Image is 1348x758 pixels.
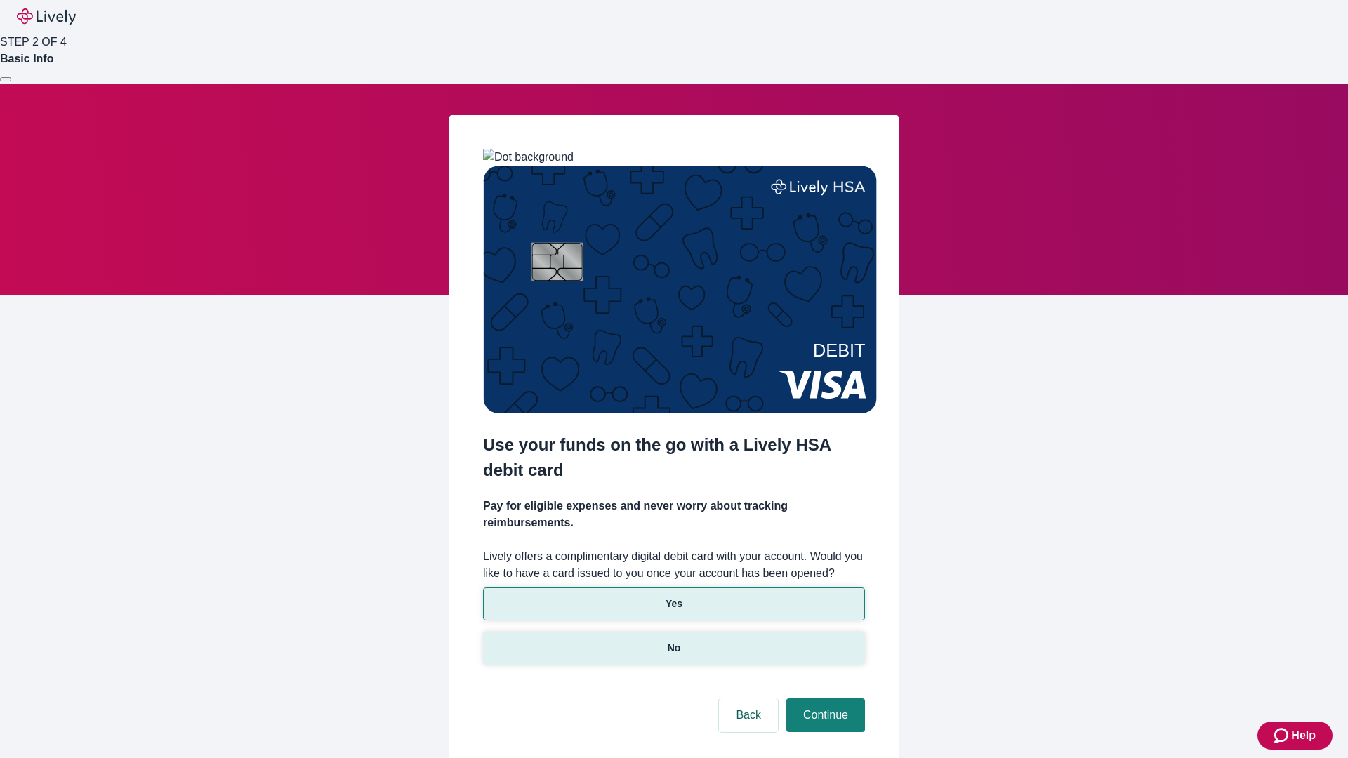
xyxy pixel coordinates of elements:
[668,641,681,656] p: No
[666,597,682,611] p: Yes
[483,149,574,166] img: Dot background
[483,632,865,665] button: No
[483,166,877,413] img: Debit card
[483,432,865,483] h2: Use your funds on the go with a Lively HSA debit card
[786,698,865,732] button: Continue
[483,548,865,582] label: Lively offers a complimentary digital debit card with your account. Would you like to have a card...
[719,698,778,732] button: Back
[1291,727,1316,744] span: Help
[17,8,76,25] img: Lively
[1274,727,1291,744] svg: Zendesk support icon
[1257,722,1333,750] button: Zendesk support iconHelp
[483,587,865,620] button: Yes
[483,498,865,531] h4: Pay for eligible expenses and never worry about tracking reimbursements.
